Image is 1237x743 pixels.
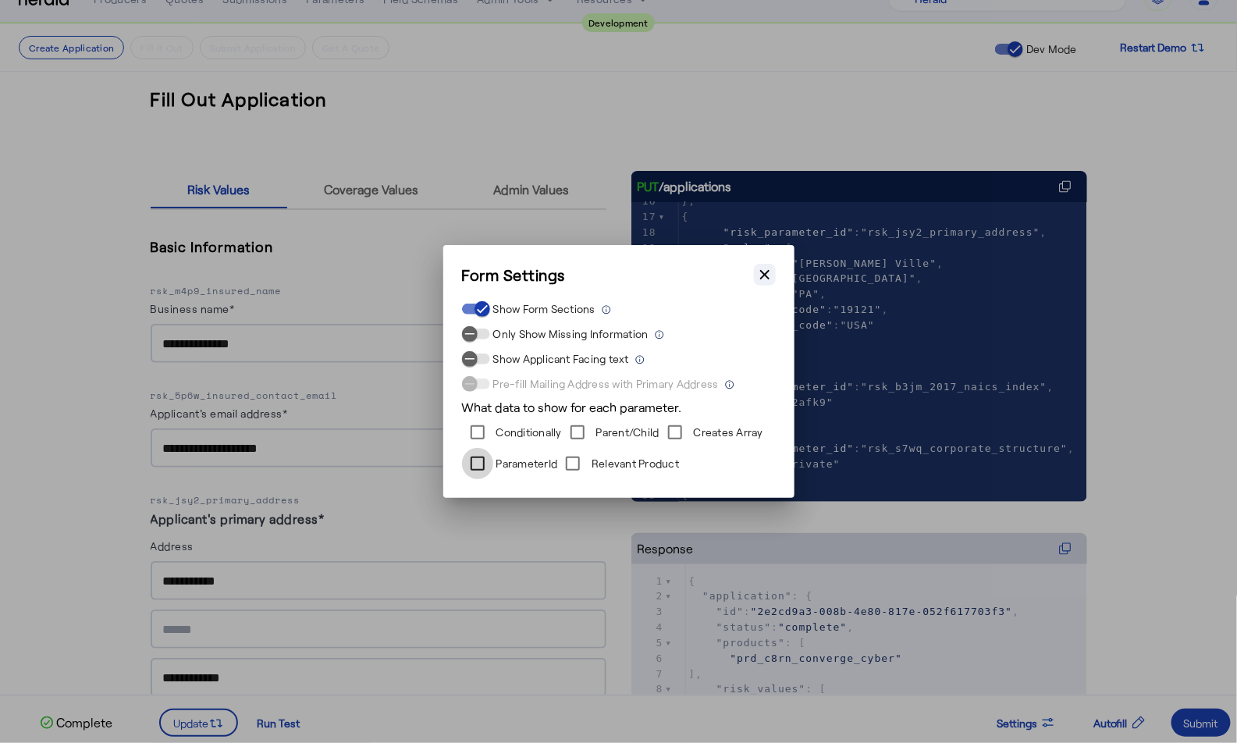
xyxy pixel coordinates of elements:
label: Parent/Child [593,425,659,440]
label: Show Form Sections [490,301,596,317]
label: Relevant Product [588,456,679,471]
label: ParameterId [493,456,558,471]
label: Creates Array [691,425,763,440]
label: Conditionally [493,425,562,440]
label: Pre-fill Mailing Address with Primary Address [490,376,719,392]
label: Only Show Missing Information [490,326,649,342]
label: Show Applicant Facing text [490,351,630,367]
div: What data to show for each parameter. [462,392,776,417]
h3: Form Settings [462,264,566,286]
